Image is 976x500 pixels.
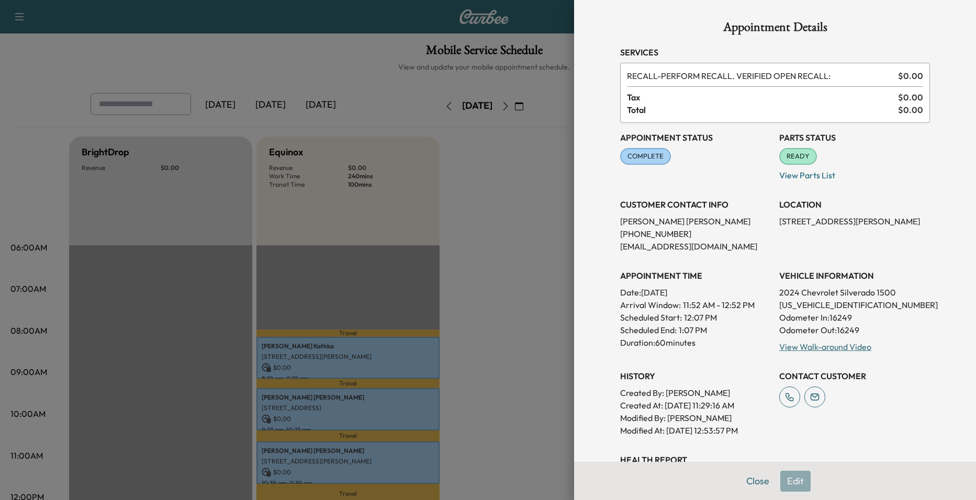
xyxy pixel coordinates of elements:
p: Duration: 60 minutes [620,336,771,349]
h3: Health Report [620,453,930,466]
h3: Parts Status [779,131,930,144]
p: [PHONE_NUMBER] [620,228,771,240]
span: COMPLETE [621,151,670,162]
p: [STREET_ADDRESS][PERSON_NAME] [779,215,930,228]
span: Tax [627,91,898,104]
p: Modified By : [PERSON_NAME] [620,412,771,424]
p: 12:07 PM [684,311,717,324]
p: Arrival Window: [620,299,771,311]
p: [PERSON_NAME] [PERSON_NAME] [620,215,771,228]
h3: History [620,370,771,382]
h3: CUSTOMER CONTACT INFO [620,198,771,211]
button: Close [739,471,776,492]
p: 1:07 PM [679,324,707,336]
a: View Walk-around Video [779,342,871,352]
p: Odometer Out: 16249 [779,324,930,336]
h3: Appointment Status [620,131,771,144]
p: [EMAIL_ADDRESS][DOMAIN_NAME] [620,240,771,253]
p: Modified At : [DATE] 12:53:57 PM [620,424,771,437]
p: [US_VEHICLE_IDENTIFICATION_NUMBER] [779,299,930,311]
span: $ 0.00 [898,70,923,82]
p: View Parts List [779,165,930,181]
p: Scheduled Start: [620,311,682,324]
span: $ 0.00 [898,104,923,116]
h1: Appointment Details [620,21,930,38]
p: Scheduled End: [620,324,677,336]
p: Created At : [DATE] 11:29:16 AM [620,399,771,412]
h3: VEHICLE INFORMATION [779,269,930,282]
span: $ 0.00 [898,91,923,104]
p: 2024 Chevrolet Silverado 1500 [779,286,930,299]
p: Date: [DATE] [620,286,771,299]
span: Total [627,104,898,116]
h3: LOCATION [779,198,930,211]
span: 11:52 AM - 12:52 PM [683,299,755,311]
p: Odometer In: 16249 [779,311,930,324]
h3: Services [620,46,930,59]
p: Created By : [PERSON_NAME] [620,387,771,399]
h3: APPOINTMENT TIME [620,269,771,282]
span: READY [780,151,816,162]
span: PERFORM RECALL. VERIFIED OPEN RECALL: [627,70,894,82]
h3: CONTACT CUSTOMER [779,370,930,382]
